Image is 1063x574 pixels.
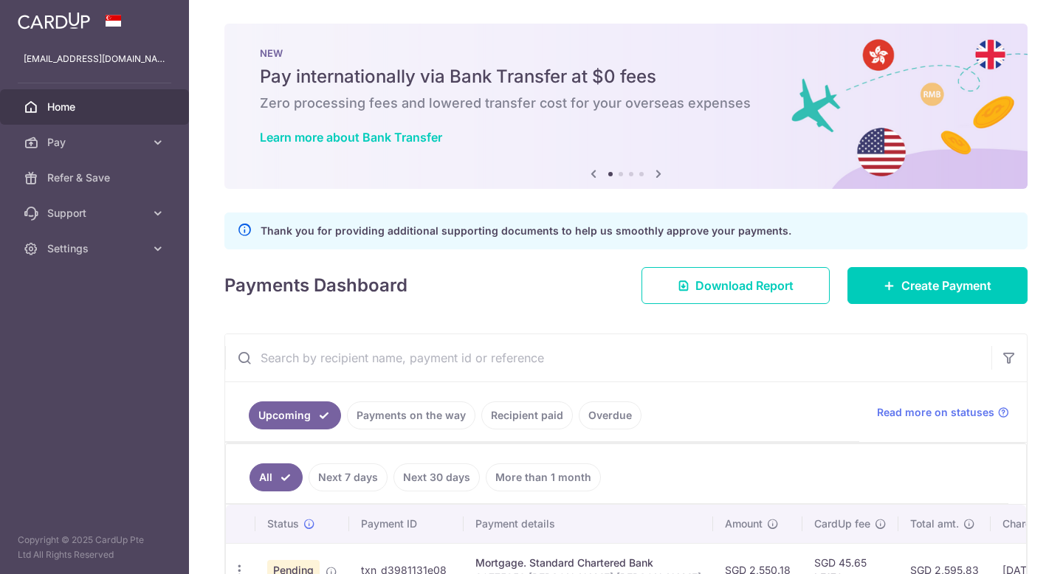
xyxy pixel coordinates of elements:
a: Read more on statuses [877,405,1009,420]
span: Settings [47,241,145,256]
a: Learn more about Bank Transfer [260,130,442,145]
span: Charge date [1002,516,1063,531]
span: Download Report [695,277,794,294]
span: Amount [725,516,763,531]
a: Recipient paid [481,401,573,429]
span: CardUp fee [814,516,870,531]
h5: Pay internationally via Bank Transfer at $0 fees [260,65,992,89]
iframe: Opens a widget where you can find more information [968,530,1048,567]
a: Upcoming [249,401,341,429]
h4: Payments Dashboard [224,272,407,299]
p: Thank you for providing additional supporting documents to help us smoothly approve your payments. [261,222,791,240]
span: Total amt. [910,516,959,531]
th: Payment details [464,505,713,543]
th: Payment ID [349,505,464,543]
span: Support [47,206,145,221]
a: Download Report [641,267,830,304]
a: More than 1 month [486,463,601,491]
a: All [250,463,303,491]
span: Pay [47,135,145,150]
a: Next 30 days [393,463,480,491]
a: Next 7 days [309,463,388,491]
div: Mortgage. Standard Chartered Bank [475,556,701,570]
p: [EMAIL_ADDRESS][DOMAIN_NAME] [24,52,165,66]
span: Read more on statuses [877,405,994,420]
span: Home [47,100,145,114]
span: Create Payment [901,277,991,294]
span: Status [267,516,299,531]
a: Overdue [579,401,641,429]
p: NEW [260,47,992,59]
img: Bank transfer banner [224,24,1028,189]
a: Payments on the way [347,401,475,429]
h6: Zero processing fees and lowered transfer cost for your overseas expenses [260,94,992,112]
span: Refer & Save [47,170,145,185]
input: Search by recipient name, payment id or reference [225,334,991,381]
img: CardUp [18,12,90,30]
a: Create Payment [847,267,1028,304]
